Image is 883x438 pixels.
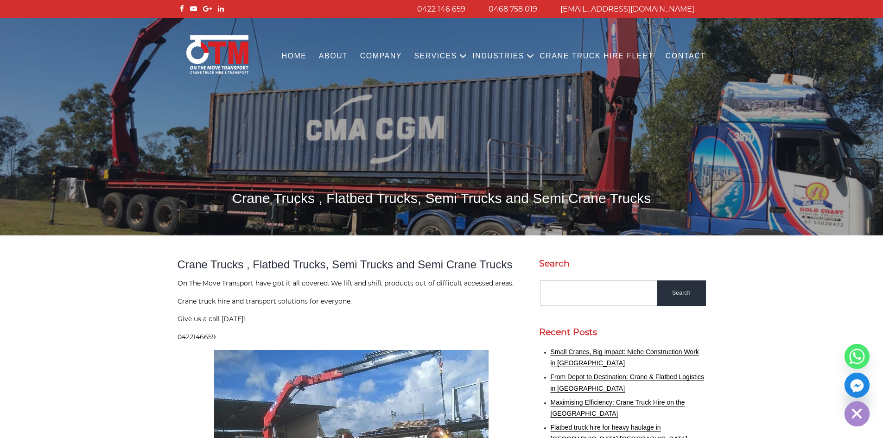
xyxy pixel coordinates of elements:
[417,5,465,13] a: 0422 146 659
[178,258,525,271] h2: Crane Trucks , Flatbed Trucks, Semi Trucks and Semi Crane Trucks
[489,5,537,13] a: 0468 758 019
[539,258,706,269] h2: Search
[178,296,525,307] p: Crane truck hire and transport solutions for everyone.
[534,44,660,69] a: Crane Truck Hire Fleet
[539,327,706,337] h2: Recent Posts
[178,332,525,343] p: 0422146659
[178,314,525,325] p: Give us a call [DATE]!
[657,280,706,306] input: Search
[178,278,525,289] p: On The Move Transport have got it all covered. We lift and shift products out of difficult access...
[466,44,530,69] a: Industries
[551,348,699,367] a: Small Cranes, Big Impact: Niche Construction Work in [GEOGRAPHIC_DATA]
[408,44,463,69] a: Services
[845,373,870,398] a: Facebook_Messenger
[551,373,705,392] a: From Depot to Destination: Crane & Flatbed Logistics in [GEOGRAPHIC_DATA]
[560,5,694,13] a: [EMAIL_ADDRESS][DOMAIN_NAME]
[184,34,250,75] img: Otmtransport
[845,344,870,369] a: Whatsapp
[354,44,408,69] a: COMPANY
[313,44,354,69] a: About
[178,189,706,207] h1: Crane Trucks , Flatbed Trucks, Semi Trucks and Semi Crane Trucks
[551,399,685,418] a: Maximising Efficiency: Crane Truck Hire on the [GEOGRAPHIC_DATA]
[275,44,312,69] a: Home
[660,44,712,69] a: Contact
